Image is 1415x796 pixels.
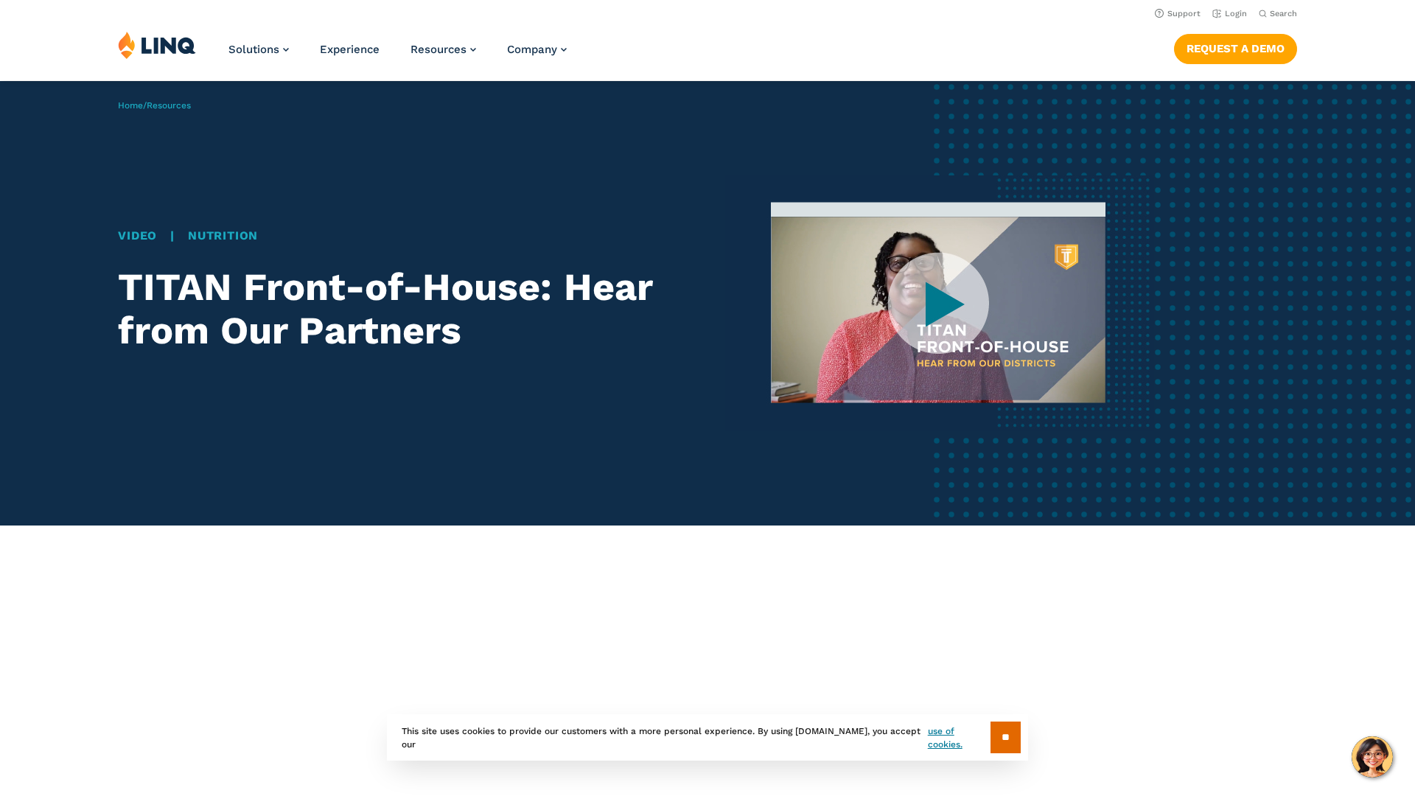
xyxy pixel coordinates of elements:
button: Open Search Bar [1259,8,1297,19]
div: This site uses cookies to provide our customers with a more personal experience. By using [DOMAIN... [387,714,1028,761]
h1: TITAN Front-of-House: Hear from Our Partners [118,265,690,354]
span: Solutions [228,43,279,56]
nav: Button Navigation [1174,31,1297,63]
a: Request a Demo [1174,34,1297,63]
nav: Primary Navigation [228,31,567,80]
a: Resources [147,100,191,111]
span: Search [1270,9,1297,18]
div: | [118,227,690,245]
a: Resources [410,43,476,56]
span: Company [507,43,557,56]
a: Login [1212,9,1247,18]
a: Experience [320,43,380,56]
span: / [118,100,191,111]
button: Hello, have a question? Let’s chat. [1352,736,1393,778]
a: Home [118,100,143,111]
a: Nutrition [188,228,258,242]
a: Support [1155,9,1201,18]
img: Hear from our partners thumbnail [725,175,1154,431]
a: Solutions [228,43,289,56]
span: Resources [410,43,467,56]
a: use of cookies. [928,725,990,751]
a: Company [507,43,567,56]
a: Video [118,228,157,242]
img: LINQ | K‑12 Software [118,31,196,59]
